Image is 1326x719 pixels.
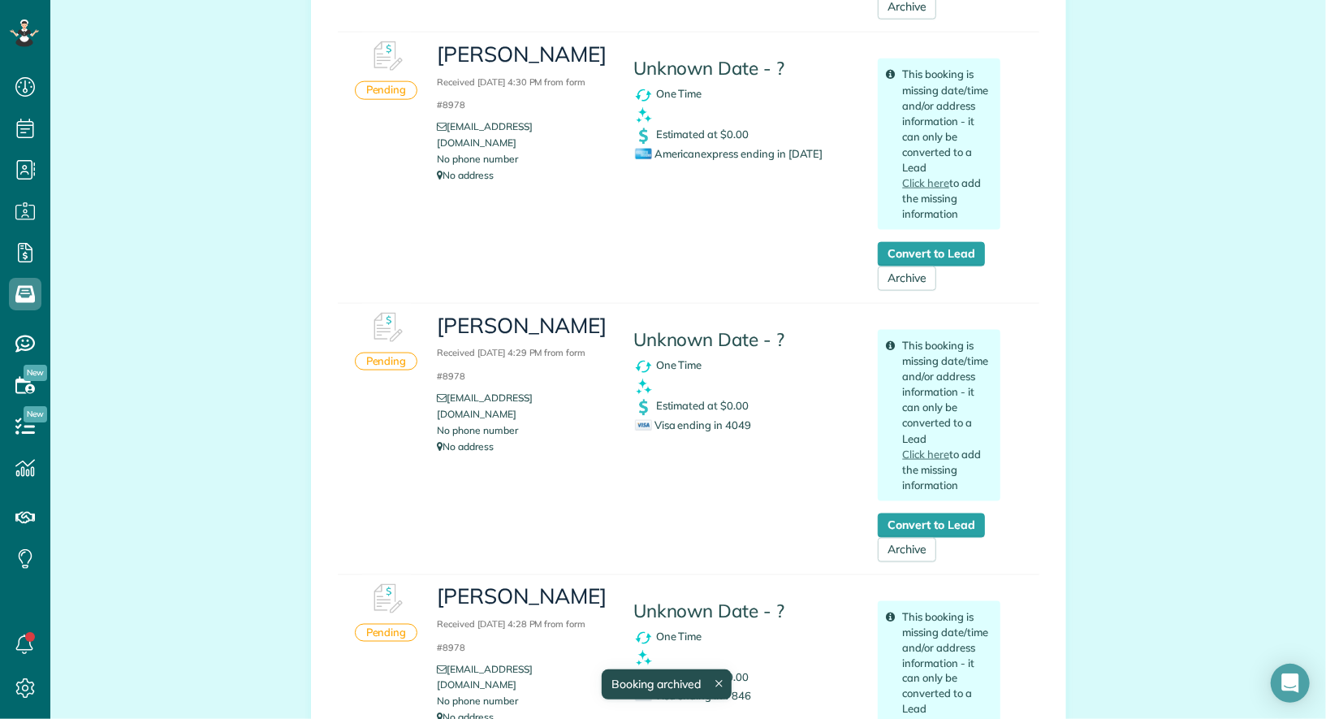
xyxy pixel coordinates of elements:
[355,624,418,642] div: Pending
[437,43,608,113] h3: [PERSON_NAME]
[362,32,411,81] img: Booking #605284
[633,377,654,397] img: clean_symbol_icon-dd072f8366c07ea3eb8378bb991ecd12595f4b76d916a6f83395f9468ae6ecae.png
[656,630,702,643] span: One Time
[602,669,731,700] div: Booking archived
[633,669,654,689] img: dollar_symbol_icon-bd8a6898b2649ec353a9eba708ae97d8d7348bddd7d2aed9b7e4bf5abd9f4af5.png
[437,76,585,111] small: Received [DATE] 4:30 PM from form #8978
[878,266,936,291] a: Archive
[633,628,654,648] img: recurrence_symbol_icon-7cc721a9f4fb8f7b0289d3d97f09a2e367b638918f1a67e51b1e7d8abe5fb8d8.png
[633,58,854,79] h4: Unknown Date - ?
[355,81,418,99] div: Pending
[878,330,1000,501] div: This booking is missing date/time and/or address information - it can only be converted to a Lead...
[633,85,654,106] img: recurrence_symbol_icon-7cc721a9f4fb8f7b0289d3d97f09a2e367b638918f1a67e51b1e7d8abe5fb8d8.png
[437,422,608,439] li: No phone number
[635,690,751,703] span: Visa ending in 7846
[437,618,585,653] small: Received [DATE] 4:28 PM from form #8978
[437,167,608,184] p: No address
[902,448,949,461] a: Click here
[633,330,854,350] h4: Unknown Date - ?
[633,357,654,377] img: recurrence_symbol_icon-7cc721a9f4fb8f7b0289d3d97f09a2e367b638918f1a67e51b1e7d8abe5fb8d8.png
[24,406,47,422] span: New
[437,439,608,455] p: No address
[1271,664,1310,703] div: Open Intercom Messenger
[656,359,702,372] span: One Time
[437,120,532,149] a: [EMAIL_ADDRESS][DOMAIN_NAME]
[437,663,532,691] a: [EMAIL_ADDRESS][DOMAIN_NAME]
[437,347,585,382] small: Received [DATE] 4:29 PM from form #8978
[437,151,608,167] li: No phone number
[437,392,532,420] a: [EMAIL_ADDRESS][DOMAIN_NAME]
[633,397,654,418] img: dollar_symbol_icon-bd8a6898b2649ec353a9eba708ae97d8d7348bddd7d2aed9b7e4bf5abd9f4af5.png
[878,58,1000,230] div: This booking is missing date/time and/or address information - it can only be converted to a Lead...
[633,601,854,622] h4: Unknown Date - ?
[362,304,411,353] img: Booking #605283
[878,242,984,266] a: Convert to Lead
[24,365,47,381] span: New
[437,694,608,710] li: No phone number
[437,314,608,384] h3: [PERSON_NAME]
[633,106,654,126] img: clean_symbol_icon-dd072f8366c07ea3eb8378bb991ecd12595f4b76d916a6f83395f9468ae6ecae.png
[633,126,654,146] img: dollar_symbol_icon-bd8a6898b2649ec353a9eba708ae97d8d7348bddd7d2aed9b7e4bf5abd9f4af5.png
[656,128,749,141] span: Estimated at $0.00
[355,353,418,370] div: Pending
[656,400,749,413] span: Estimated at $0.00
[902,176,949,189] a: Click here
[633,648,654,669] img: clean_symbol_icon-dd072f8366c07ea3eb8378bb991ecd12595f4b76d916a6f83395f9468ae6ecae.png
[878,513,984,538] a: Convert to Lead
[437,585,608,655] h3: [PERSON_NAME]
[635,147,823,160] span: Americanexpress ending in [DATE]
[635,418,751,431] span: Visa ending in 4049
[362,575,411,624] img: Booking #605282
[656,88,702,101] span: One Time
[878,538,936,562] a: Archive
